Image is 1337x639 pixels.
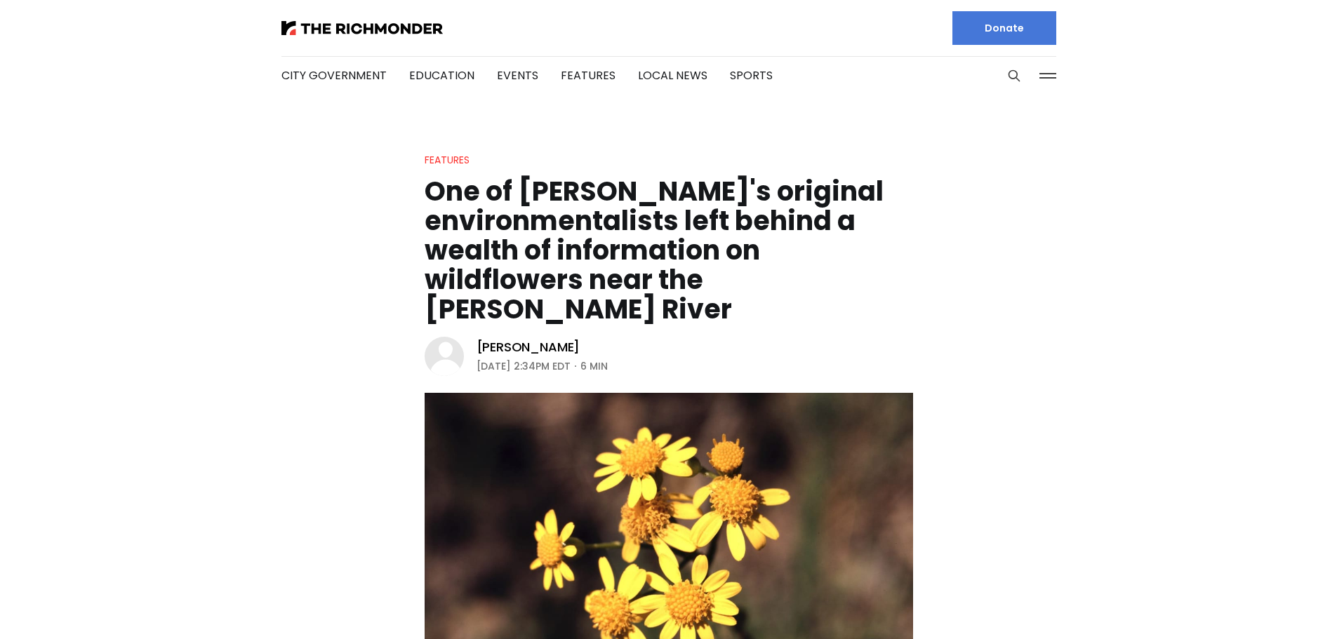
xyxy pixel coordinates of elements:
[952,11,1056,45] a: Donate
[425,153,470,167] a: Features
[1004,65,1025,86] button: Search this site
[477,358,571,375] time: [DATE] 2:34PM EDT
[561,67,616,83] a: Features
[638,67,707,83] a: Local News
[730,67,773,83] a: Sports
[1218,570,1337,639] iframe: portal-trigger
[425,177,913,324] h1: One of [PERSON_NAME]'s original environmentalists left behind a wealth of information on wildflow...
[409,67,474,83] a: Education
[477,339,580,356] a: [PERSON_NAME]
[580,358,608,375] span: 6 min
[281,21,443,35] img: The Richmonder
[281,67,387,83] a: City Government
[497,67,538,83] a: Events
